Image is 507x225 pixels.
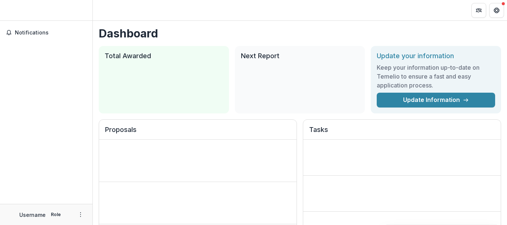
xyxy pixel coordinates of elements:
h2: Update your information [377,52,495,60]
p: Role [49,211,63,218]
h2: Next Report [241,52,359,60]
button: Partners [471,3,486,18]
button: Notifications [3,27,89,39]
h2: Proposals [105,126,291,140]
h2: Tasks [309,126,495,140]
p: Username [19,211,46,219]
h3: Keep your information up-to-date on Temelio to ensure a fast and easy application process. [377,63,495,90]
span: Notifications [15,30,86,36]
h1: Dashboard [99,27,501,40]
button: Get Help [489,3,504,18]
a: Update Information [377,93,495,107]
button: More [76,210,85,219]
h2: Total Awarded [105,52,223,60]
